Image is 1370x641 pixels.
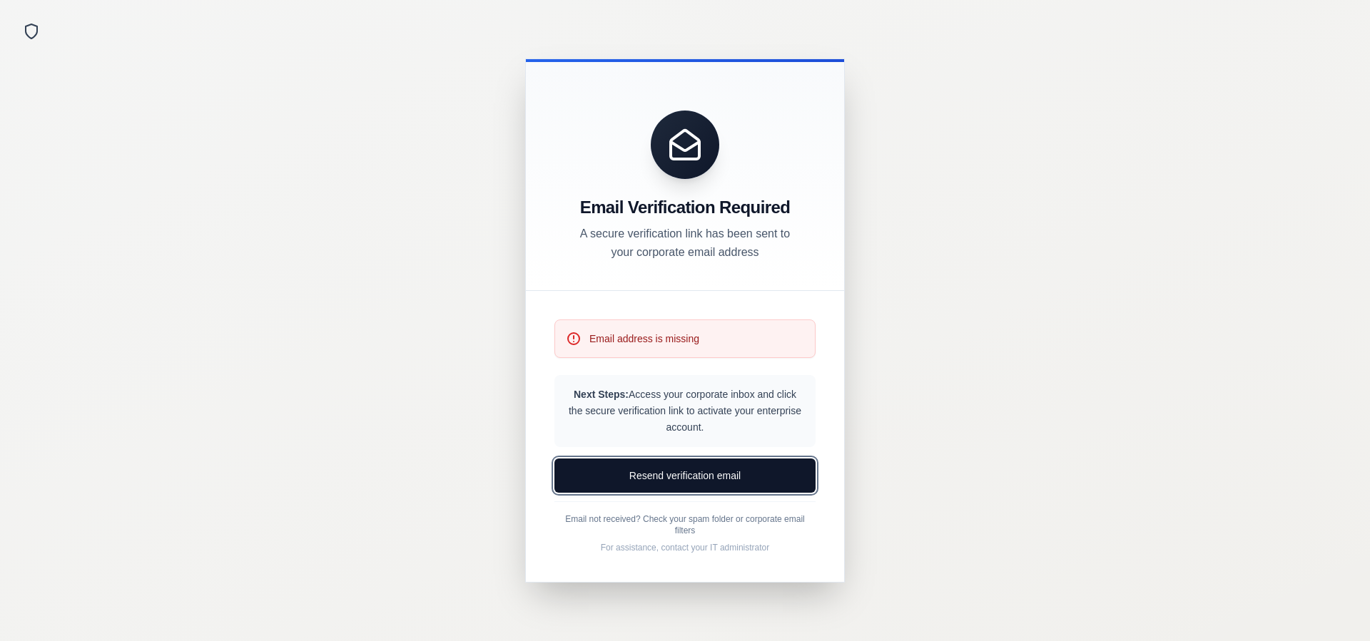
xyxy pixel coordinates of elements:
[543,196,827,219] h3: Email Verification Required
[589,332,699,346] p: Email address is missing
[554,542,816,553] p: For assistance, contact your IT administrator
[574,389,629,400] strong: Next Steps:
[554,513,816,536] p: Email not received? Check your spam folder or corporate email filters
[571,225,799,262] p: A secure verification link has been sent to your corporate email address
[554,458,816,493] button: Resend verification email
[566,386,804,435] p: Access your corporate inbox and click the secure verification link to activate your enterprise ac...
